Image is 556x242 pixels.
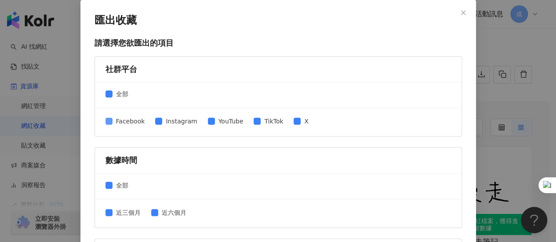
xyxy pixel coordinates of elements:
span: X [301,116,312,126]
span: close [460,10,466,16]
span: Facebook [113,116,149,126]
p: 請選擇您欲匯出的項目 [94,37,462,48]
span: 近三個月 [113,208,144,217]
button: Close [454,4,472,22]
span: 全部 [113,181,132,190]
div: 社群平台 [105,64,451,75]
div: 數據時間 [105,155,451,166]
span: 近六個月 [158,208,190,217]
p: 匯出收藏 [94,14,462,26]
span: 全部 [113,89,132,99]
span: Instagram [162,116,200,126]
span: TikTok [261,116,287,126]
span: YouTube [215,116,247,126]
